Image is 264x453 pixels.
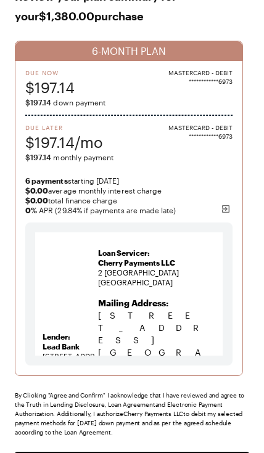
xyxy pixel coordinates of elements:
b: Mailing Address: [98,298,168,308]
b: 0 % [25,206,37,214]
div: By Clicking "Agree and Confirm" I acknowledge that I have reviewed and agree to the Truth in Lend... [15,391,249,437]
strong: $0.00 [25,186,48,195]
span: $197.14 [25,77,75,97]
span: starting [DATE] [25,176,233,186]
span: Cherry Payments LLC [98,258,175,267]
strong: Loan Servicer: [98,248,150,257]
p: [STREET_ADDRESS] [GEOGRAPHIC_DATA] [98,297,215,383]
span: total finance charge [25,195,233,205]
span: average monthly interest charge [25,186,233,195]
span: $197.14 [25,153,51,161]
span: MASTERCARD - DEBIT [168,123,233,132]
div: 6-MONTH PLAN [15,41,242,61]
strong: Lender: [43,332,70,341]
strong: 6 payments [25,176,68,185]
span: MASTERCARD - DEBIT [168,68,233,77]
span: Due Later [25,123,103,132]
span: APR (29.84% if payments are made late) [25,205,233,215]
span: $197.14/mo [25,132,103,152]
span: down payment [25,97,233,107]
strong: $0.00 [25,196,48,205]
span: monthly payment [25,152,233,162]
strong: Lead Bank [43,342,80,351]
img: svg%3e [221,204,231,214]
span: Due Now [25,68,75,77]
span: $197.14 [25,98,51,107]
